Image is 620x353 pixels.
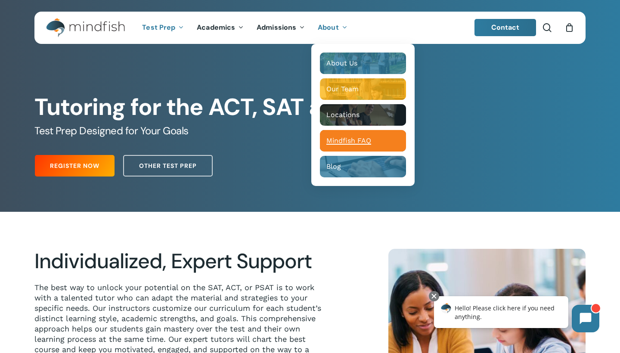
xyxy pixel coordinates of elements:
[425,289,608,341] iframe: Chatbot
[34,93,586,121] h1: Tutoring for the ACT, SAT and PSAT
[320,156,406,177] a: Blog
[257,23,296,32] span: Admissions
[35,155,115,176] a: Register Now
[491,23,520,32] span: Contact
[123,155,213,176] a: Other Test Prep
[50,161,99,170] span: Register Now
[136,24,190,31] a: Test Prep
[320,78,406,100] a: Our Team
[320,53,406,74] a: About Us
[34,12,586,44] header: Main Menu
[34,124,586,138] h5: Test Prep Designed for Your Goals
[136,12,353,44] nav: Main Menu
[311,24,354,31] a: About
[320,104,406,126] a: Locations
[326,136,371,145] span: Mindfish FAQ
[142,23,175,32] span: Test Prep
[564,23,574,32] a: Cart
[474,19,536,36] a: Contact
[34,249,328,274] h2: Individualized, Expert Support
[326,85,359,93] span: Our Team
[326,111,360,119] span: Locations
[318,23,339,32] span: About
[320,130,406,152] a: Mindfish FAQ
[197,23,235,32] span: Academics
[326,59,357,67] span: About Us
[326,162,341,170] span: Blog
[190,24,250,31] a: Academics
[250,24,311,31] a: Admissions
[139,161,197,170] span: Other Test Prep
